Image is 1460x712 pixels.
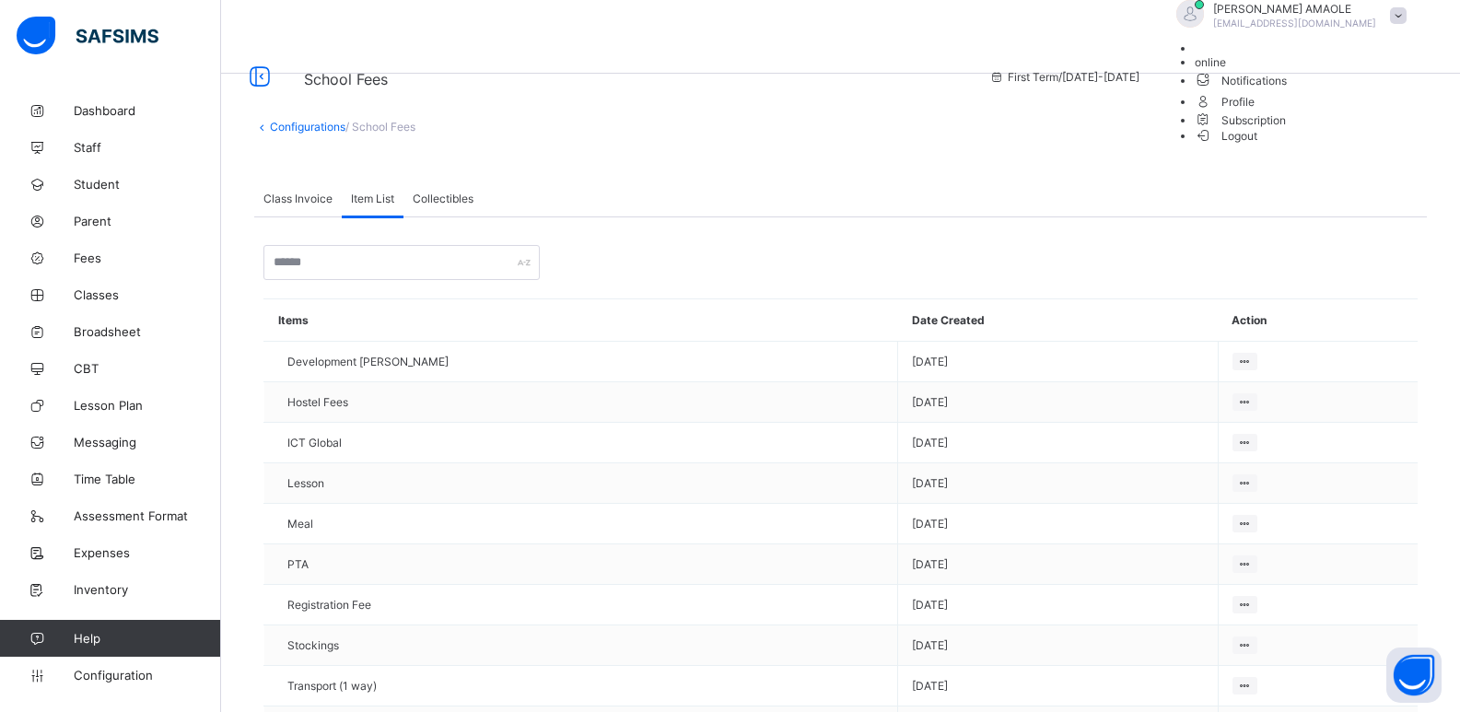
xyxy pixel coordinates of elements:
[74,582,221,597] span: Inventory
[74,214,221,228] span: Parent
[1195,41,1416,55] li: dropdown-list-item-null-0
[1195,55,1226,69] span: online
[74,472,221,486] span: Time Table
[287,598,371,612] span: Registration Fee
[304,70,388,88] span: School Fees
[74,398,221,413] span: Lesson Plan
[74,287,221,302] span: Classes
[263,192,333,205] span: Class Invoice
[74,508,221,523] span: Assessment Format
[74,251,221,265] span: Fees
[74,668,220,683] span: Configuration
[912,436,1203,449] span: [DATE]
[898,299,1218,342] th: Date Created
[1195,69,1416,90] span: Notifications
[287,517,313,531] span: Meal
[287,355,449,368] span: Development [PERSON_NAME]
[287,476,324,490] span: Lesson
[1195,69,1416,90] li: dropdown-list-item-text-3
[1195,55,1416,69] li: dropdown-list-item-null-2
[413,192,473,205] span: Collectibles
[345,120,415,134] span: / School Fees
[1195,127,1416,143] li: dropdown-list-item-buttom-7
[74,177,221,192] span: Student
[912,395,1203,409] span: [DATE]
[74,361,221,376] span: CBT
[1195,90,1416,111] li: dropdown-list-item-text-4
[74,545,221,560] span: Expenses
[74,103,221,118] span: Dashboard
[1386,648,1442,703] button: Open asap
[1213,2,1376,16] span: [PERSON_NAME] AMAOLE
[287,679,377,693] span: Transport (1 way)
[287,638,339,652] span: Stockings
[287,436,342,449] span: ICT Global
[287,395,348,409] span: Hostel Fees
[1195,126,1258,146] span: Logout
[17,17,158,55] img: safsims
[264,299,898,342] th: Items
[912,517,1203,531] span: [DATE]
[74,435,221,449] span: Messaging
[270,120,345,134] a: Configurations
[912,355,1203,368] span: [DATE]
[1213,18,1376,29] span: [EMAIL_ADDRESS][DOMAIN_NAME]
[74,631,220,646] span: Help
[1195,111,1416,127] li: dropdown-list-item-null-6
[74,324,221,339] span: Broadsheet
[74,140,221,155] span: Staff
[912,476,1203,490] span: [DATE]
[912,679,1203,693] span: [DATE]
[912,638,1203,652] span: [DATE]
[1195,90,1416,111] span: Profile
[912,557,1203,571] span: [DATE]
[1218,299,1418,342] th: Action
[1195,113,1287,127] span: Subscription
[989,70,1139,84] span: session/term information
[351,192,394,205] span: Item List
[287,557,309,571] span: PTA
[912,598,1203,612] span: [DATE]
